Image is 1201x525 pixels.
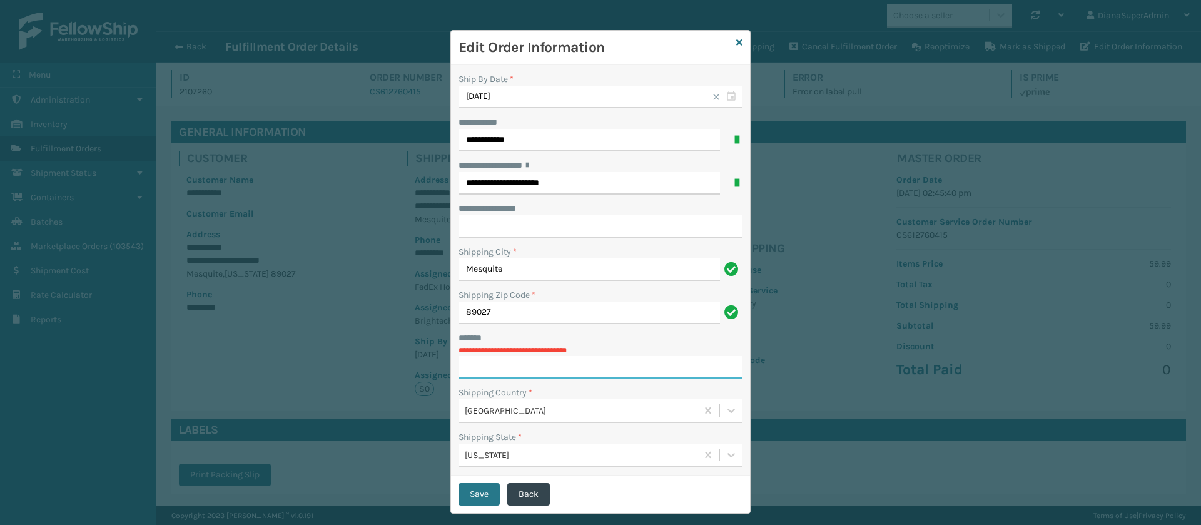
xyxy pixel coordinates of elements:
label: Ship By Date [459,74,514,84]
label: Shipping Country [459,386,532,399]
input: MM/DD/YYYY [459,86,742,108]
label: Shipping City [459,245,517,258]
label: Shipping Zip Code [459,288,535,302]
div: [US_STATE] [465,449,698,462]
h3: Edit Order Information [459,38,731,57]
label: Shipping State [459,431,522,444]
button: Save [459,483,500,506]
button: Back [507,483,550,506]
div: [GEOGRAPHIC_DATA] [465,404,698,417]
